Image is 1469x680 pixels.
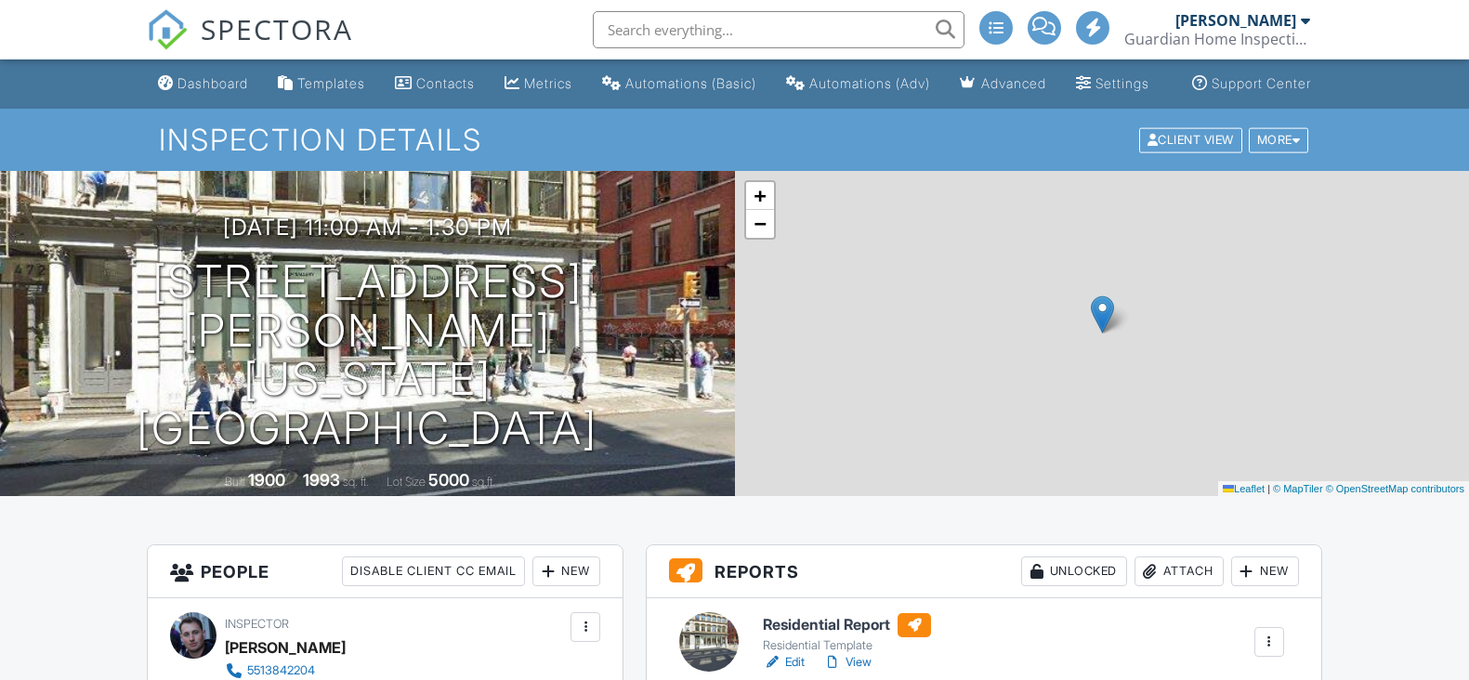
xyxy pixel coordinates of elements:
[297,75,365,91] div: Templates
[387,475,426,489] span: Lot Size
[763,613,931,637] h6: Residential Report
[225,661,531,680] a: 5513842204
[1091,295,1114,333] img: Marker
[952,67,1054,101] a: Advanced
[225,475,245,489] span: Built
[1135,556,1224,586] div: Attach
[593,11,964,48] input: Search everything...
[1223,483,1265,494] a: Leaflet
[303,470,340,490] div: 1993
[647,545,1321,598] h3: Reports
[416,75,475,91] div: Contacts
[1185,67,1318,101] a: Support Center
[223,215,512,240] h3: [DATE] 11:00 am - 1:30 pm
[428,470,469,490] div: 5000
[270,67,373,101] a: Templates
[159,124,1310,156] h1: Inspection Details
[342,556,525,586] div: Disable Client CC Email
[247,663,315,678] div: 5513842204
[343,475,369,489] span: sq. ft.
[754,184,766,207] span: +
[809,75,930,91] div: Automations (Adv)
[148,545,623,598] h3: People
[1139,127,1242,152] div: Client View
[147,25,353,64] a: SPECTORA
[1212,75,1311,91] div: Support Center
[30,257,705,453] h1: [STREET_ADDRESS][PERSON_NAME] [US_STATE][GEOGRAPHIC_DATA]
[746,182,774,210] a: Zoom in
[779,67,938,101] a: Automations (Advanced)
[1124,30,1310,48] div: Guardian Home Inspections LLC
[763,653,805,672] a: Edit
[1273,483,1323,494] a: © MapTiler
[177,75,248,91] div: Dashboard
[472,475,495,489] span: sq.ft.
[763,638,931,653] div: Residential Template
[763,613,931,654] a: Residential Report Residential Template
[746,210,774,238] a: Zoom out
[497,67,580,101] a: Metrics
[1069,67,1157,101] a: Settings
[754,212,766,235] span: −
[1267,483,1270,494] span: |
[1231,556,1299,586] div: New
[823,653,872,672] a: View
[248,470,285,490] div: 1900
[595,67,764,101] a: Automations (Basic)
[981,75,1046,91] div: Advanced
[225,617,289,631] span: Inspector
[524,75,572,91] div: Metrics
[1249,127,1309,152] div: More
[532,556,600,586] div: New
[1137,132,1247,146] a: Client View
[1021,556,1127,586] div: Unlocked
[1326,483,1464,494] a: © OpenStreetMap contributors
[201,9,353,48] span: SPECTORA
[151,67,256,101] a: Dashboard
[625,75,756,91] div: Automations (Basic)
[147,9,188,50] img: The Best Home Inspection Software - Spectora
[1095,75,1149,91] div: Settings
[387,67,482,101] a: Contacts
[1175,11,1296,30] div: [PERSON_NAME]
[225,634,346,661] div: [PERSON_NAME]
